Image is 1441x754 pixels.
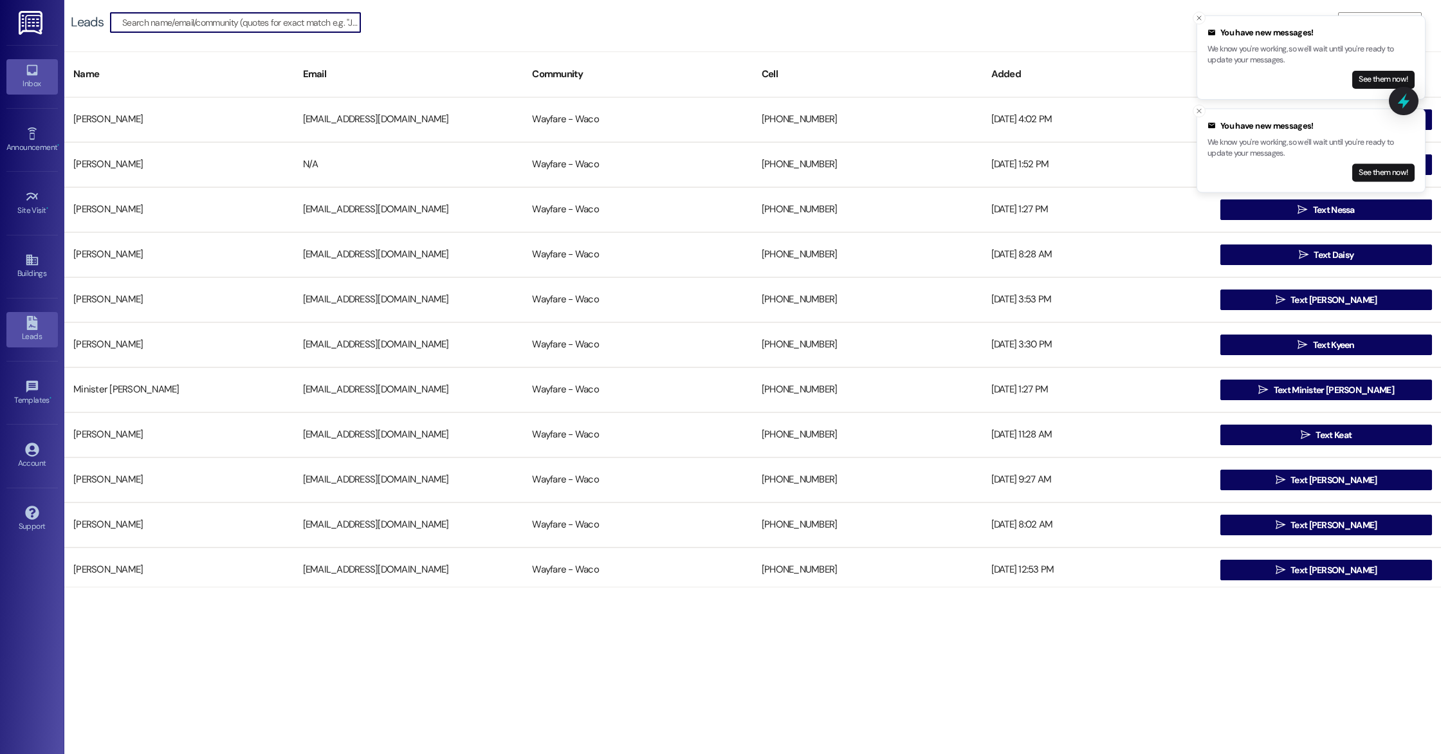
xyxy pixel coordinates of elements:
[1274,383,1394,397] span: Text Minister [PERSON_NAME]
[1290,474,1377,487] span: Text [PERSON_NAME]
[294,332,524,358] div: [EMAIL_ADDRESS][DOMAIN_NAME]
[1276,295,1285,305] i: 
[64,107,294,133] div: [PERSON_NAME]
[982,332,1212,358] div: [DATE] 3:30 PM
[1316,428,1352,442] span: Text Keat
[1276,520,1285,530] i: 
[753,287,982,313] div: [PHONE_NUMBER]
[64,59,294,90] div: Name
[1298,340,1307,350] i: 
[753,197,982,223] div: [PHONE_NUMBER]
[294,422,524,448] div: [EMAIL_ADDRESS][DOMAIN_NAME]
[6,186,58,221] a: Site Visit •
[982,422,1212,448] div: [DATE] 11:28 AM
[64,332,294,358] div: [PERSON_NAME]
[1220,335,1432,355] button: Text Kyeen
[1220,560,1432,580] button: Text [PERSON_NAME]
[50,394,51,403] span: •
[1299,250,1308,260] i: 
[294,287,524,313] div: [EMAIL_ADDRESS][DOMAIN_NAME]
[753,332,982,358] div: [PHONE_NUMBER]
[1352,71,1415,89] button: See them now!
[64,557,294,583] div: [PERSON_NAME]
[294,107,524,133] div: [EMAIL_ADDRESS][DOMAIN_NAME]
[122,14,360,32] input: Search name/email/community (quotes for exact match e.g. "John Smith")
[1313,338,1355,352] span: Text Kyeen
[1314,248,1354,262] span: Text Daisy
[982,287,1212,313] div: [DATE] 3:53 PM
[982,377,1212,403] div: [DATE] 1:27 PM
[64,287,294,313] div: [PERSON_NAME]
[1276,565,1285,575] i: 
[1207,44,1415,66] p: We know you're working, so we'll wait until you're ready to update your messages.
[982,152,1212,178] div: [DATE] 1:52 PM
[523,467,753,493] div: Wayfare - Waco
[982,512,1212,538] div: [DATE] 8:02 AM
[753,242,982,268] div: [PHONE_NUMBER]
[64,197,294,223] div: [PERSON_NAME]
[294,557,524,583] div: [EMAIL_ADDRESS][DOMAIN_NAME]
[523,332,753,358] div: Wayfare - Waco
[1220,199,1432,220] button: Text Nessa
[64,152,294,178] div: [PERSON_NAME]
[753,512,982,538] div: [PHONE_NUMBER]
[6,439,58,474] a: Account
[523,197,753,223] div: Wayfare - Waco
[753,557,982,583] div: [PHONE_NUMBER]
[294,242,524,268] div: [EMAIL_ADDRESS][DOMAIN_NAME]
[1193,12,1206,24] button: Close toast
[294,467,524,493] div: [EMAIL_ADDRESS][DOMAIN_NAME]
[1220,290,1432,310] button: Text [PERSON_NAME]
[1298,205,1307,215] i: 
[294,512,524,538] div: [EMAIL_ADDRESS][DOMAIN_NAME]
[1220,425,1432,445] button: Text Keat
[19,11,45,35] img: ResiDesk Logo
[1301,430,1310,440] i: 
[1220,470,1432,490] button: Text [PERSON_NAME]
[64,242,294,268] div: [PERSON_NAME]
[982,59,1212,90] div: Added
[523,107,753,133] div: Wayfare - Waco
[523,287,753,313] div: Wayfare - Waco
[753,59,982,90] div: Cell
[1290,519,1377,532] span: Text [PERSON_NAME]
[64,467,294,493] div: [PERSON_NAME]
[64,422,294,448] div: [PERSON_NAME]
[6,249,58,284] a: Buildings
[294,377,524,403] div: [EMAIL_ADDRESS][DOMAIN_NAME]
[523,557,753,583] div: Wayfare - Waco
[1276,475,1285,485] i: 
[6,376,58,410] a: Templates •
[753,107,982,133] div: [PHONE_NUMBER]
[982,242,1212,268] div: [DATE] 8:28 AM
[71,15,104,29] div: Leads
[753,422,982,448] div: [PHONE_NUMBER]
[1220,244,1432,265] button: Text Daisy
[982,467,1212,493] div: [DATE] 9:27 AM
[982,197,1212,223] div: [DATE] 1:27 PM
[523,152,753,178] div: Wayfare - Waco
[753,467,982,493] div: [PHONE_NUMBER]
[1207,26,1415,39] div: You have new messages!
[753,377,982,403] div: [PHONE_NUMBER]
[46,204,48,213] span: •
[57,141,59,150] span: •
[982,107,1212,133] div: [DATE] 4:02 PM
[6,59,58,94] a: Inbox
[1313,203,1355,217] span: Text Nessa
[523,422,753,448] div: Wayfare - Waco
[523,242,753,268] div: Wayfare - Waco
[64,512,294,538] div: [PERSON_NAME]
[1207,120,1415,133] div: You have new messages!
[1258,385,1268,395] i: 
[1290,293,1377,307] span: Text [PERSON_NAME]
[753,152,982,178] div: [PHONE_NUMBER]
[1290,564,1377,577] span: Text [PERSON_NAME]
[1352,163,1415,181] button: See them now!
[982,557,1212,583] div: [DATE] 12:53 PM
[64,377,294,403] div: Minister [PERSON_NAME]
[6,312,58,347] a: Leads
[523,512,753,538] div: Wayfare - Waco
[523,377,753,403] div: Wayfare - Waco
[1220,380,1432,400] button: Text Minister [PERSON_NAME]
